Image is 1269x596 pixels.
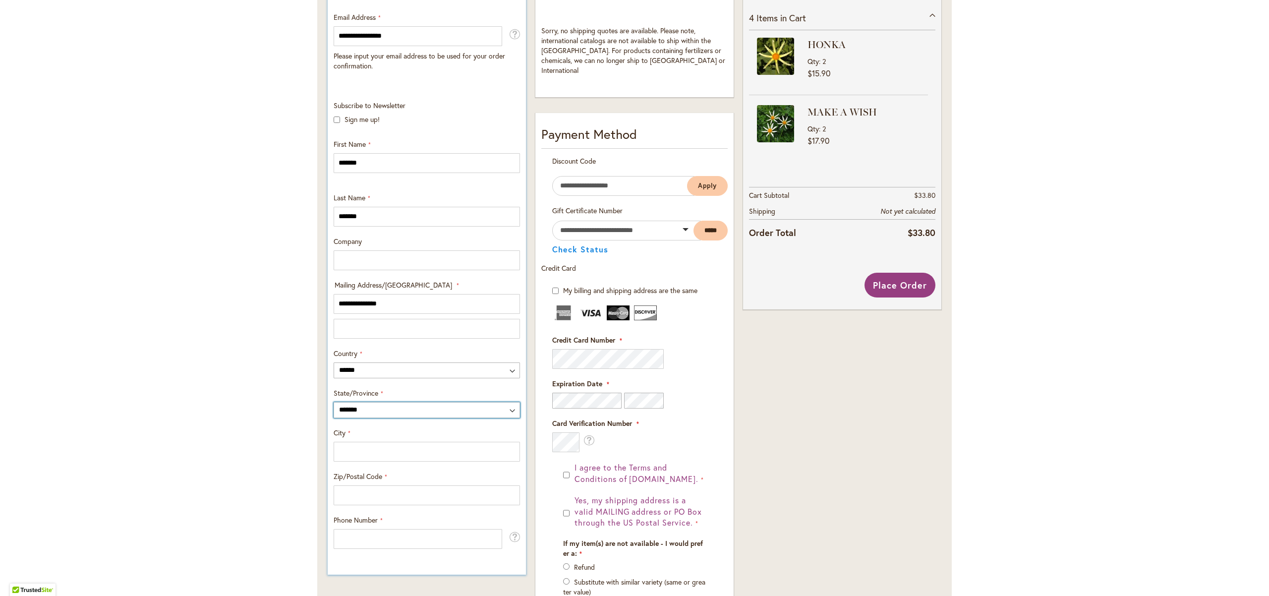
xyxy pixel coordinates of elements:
[541,125,728,149] div: Payment Method
[7,561,35,589] iframe: Launch Accessibility Center
[563,538,703,558] span: If my item(s) are not available - I would prefer a:
[334,139,366,149] span: First Name
[552,335,615,345] span: Credit Card Number
[880,207,935,216] span: Not yet calculated
[865,273,935,298] button: Place Order
[552,418,632,428] span: Card Verification Number
[822,124,826,133] span: 2
[698,181,717,190] span: Apply
[575,495,702,528] span: Yes, my shipping address is a valid MAILING address or PO Box through the US Postal Service.
[335,280,452,290] span: Mailing Address/[GEOGRAPHIC_DATA]
[873,279,927,291] span: Place Order
[334,515,378,525] span: Phone Number
[334,101,405,110] span: Subscribe to Newsletter
[563,286,697,295] span: My billing and shipping address are the same
[914,190,935,200] span: $33.80
[634,305,657,320] img: Discover
[552,156,596,166] span: Discount Code
[808,135,829,146] span: $17.90
[552,206,623,215] span: Gift Certificate Number
[334,388,378,398] span: State/Province
[345,115,380,124] label: Sign me up!
[552,245,608,253] button: Check Status
[334,349,357,358] span: Country
[808,38,925,52] strong: HONKA
[908,227,935,238] span: $33.80
[334,472,382,481] span: Zip/Postal Code
[749,206,775,216] span: Shipping
[552,379,602,388] span: Expiration Date
[574,562,595,572] label: Refund
[334,237,362,246] span: Company
[808,105,925,119] strong: MAKE A WISH
[687,176,728,196] button: Apply
[808,68,830,78] span: $15.90
[607,305,630,320] img: MasterCard
[334,193,365,202] span: Last Name
[541,263,576,273] span: Credit Card
[757,38,794,75] img: HONKA
[334,12,376,22] span: Email Address
[749,12,754,24] span: 4
[334,428,346,437] span: City
[808,124,819,133] span: Qty
[552,305,575,320] img: American Express
[749,187,834,203] th: Cart Subtotal
[822,57,826,66] span: 2
[757,105,794,142] img: MAKE A WISH
[749,225,796,239] strong: Order Total
[334,51,505,70] span: Please input your email address to be used for your order confirmation.
[579,305,602,320] img: Visa
[808,57,819,66] span: Qty
[541,26,725,75] span: Sorry, no shipping quotes are available. Please note, international catalogs are not available to...
[575,462,698,484] span: I agree to the Terms and Conditions of [DOMAIN_NAME].
[756,12,806,24] span: Items in Cart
